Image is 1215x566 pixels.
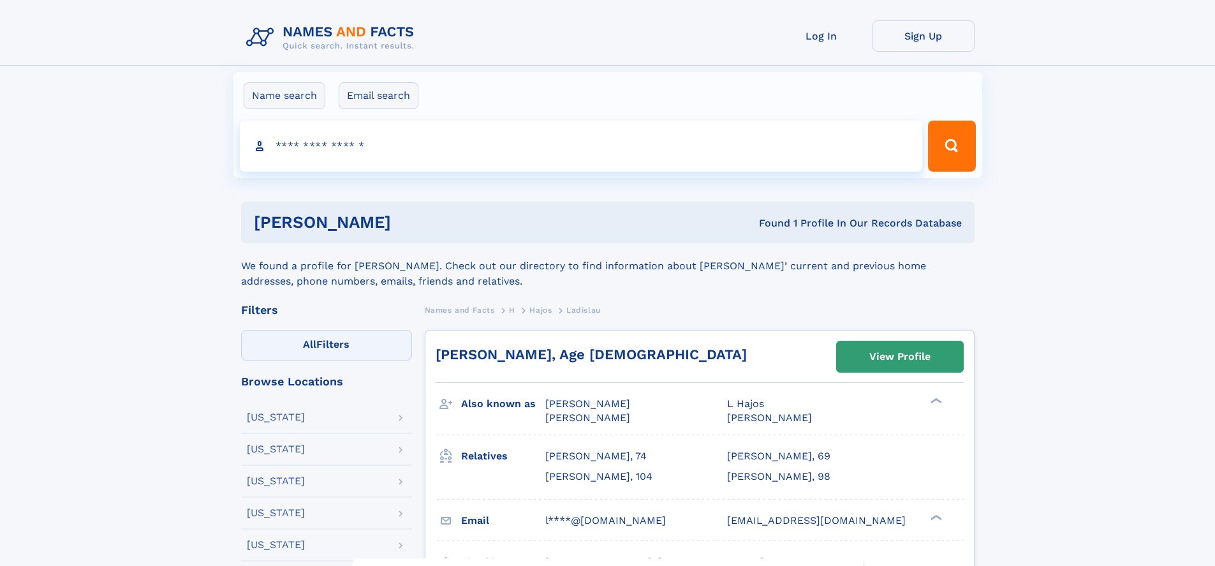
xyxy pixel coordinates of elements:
[927,397,943,405] div: ❯
[339,82,418,109] label: Email search
[254,214,575,230] h1: [PERSON_NAME]
[545,449,647,463] a: [PERSON_NAME], 74
[247,476,305,486] div: [US_STATE]
[241,243,975,289] div: We found a profile for [PERSON_NAME]. Check out our directory to find information about [PERSON_N...
[247,412,305,422] div: [US_STATE]
[461,393,545,415] h3: Also known as
[927,513,943,521] div: ❯
[241,304,412,316] div: Filters
[727,514,906,526] span: [EMAIL_ADDRESS][DOMAIN_NAME]
[247,540,305,550] div: [US_STATE]
[545,398,630,410] span: [PERSON_NAME]
[837,341,963,372] a: View Profile
[770,20,873,52] a: Log In
[244,82,325,109] label: Name search
[727,449,830,463] a: [PERSON_NAME], 69
[461,445,545,467] h3: Relatives
[928,121,975,172] button: Search Button
[529,306,552,315] span: Hajos
[425,302,495,318] a: Names and Facts
[575,216,962,230] div: Found 1 Profile In Our Records Database
[247,444,305,454] div: [US_STATE]
[727,398,764,410] span: L Hajos
[509,302,515,318] a: H
[461,510,545,532] h3: Email
[566,306,601,315] span: Ladislau
[241,376,412,387] div: Browse Locations
[303,338,316,350] span: All
[509,306,515,315] span: H
[873,20,975,52] a: Sign Up
[529,302,552,318] a: Hajos
[727,412,812,424] span: [PERSON_NAME]
[241,20,425,55] img: Logo Names and Facts
[869,342,931,371] div: View Profile
[545,412,630,424] span: [PERSON_NAME]
[241,330,412,361] label: Filters
[247,508,305,518] div: [US_STATE]
[240,121,923,172] input: search input
[436,346,747,362] a: [PERSON_NAME], Age [DEMOGRAPHIC_DATA]
[545,470,652,484] a: [PERSON_NAME], 104
[727,470,830,484] a: [PERSON_NAME], 98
